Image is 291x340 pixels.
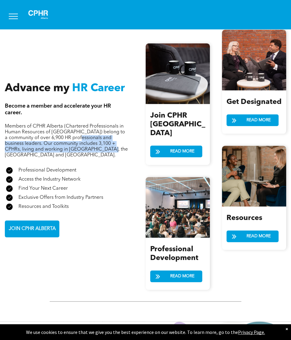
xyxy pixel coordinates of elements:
span: Resources [227,215,262,222]
button: menu [5,8,21,24]
img: A white background with a few lines on it [23,5,53,24]
span: Become a member and accelerate your HR career. [5,103,111,115]
span: Members of CPHR Alberta (Chartered Professionals in Human Resources of [GEOGRAPHIC_DATA]) belong ... [5,124,128,158]
span: Professional Development [150,246,198,262]
a: READ MORE [227,230,279,242]
span: JOIN CPHR ALBERTA [7,223,58,235]
span: READ MORE [168,271,197,282]
span: Professional Development [18,168,76,173]
a: JOIN CPHR ALBERTA [5,220,59,237]
span: Exclusive Offers from Industry Partners [18,195,103,200]
span: Get Designated [227,98,282,106]
span: READ MORE [244,115,273,126]
span: Join CPHR [GEOGRAPHIC_DATA] [150,112,205,137]
span: READ MORE [244,231,273,242]
a: READ MORE [150,270,202,282]
div: Dismiss notification [286,326,288,332]
span: Access the Industry Network [18,177,81,182]
span: Find Your Next Career [18,186,68,191]
span: Advance my [5,83,69,94]
span: Resources and Toolkits [18,204,69,209]
span: READ MORE [168,146,197,157]
span: HR Career [72,83,125,94]
a: READ MORE [227,114,279,126]
a: READ MORE [150,145,202,157]
a: Privacy Page. [238,329,265,335]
